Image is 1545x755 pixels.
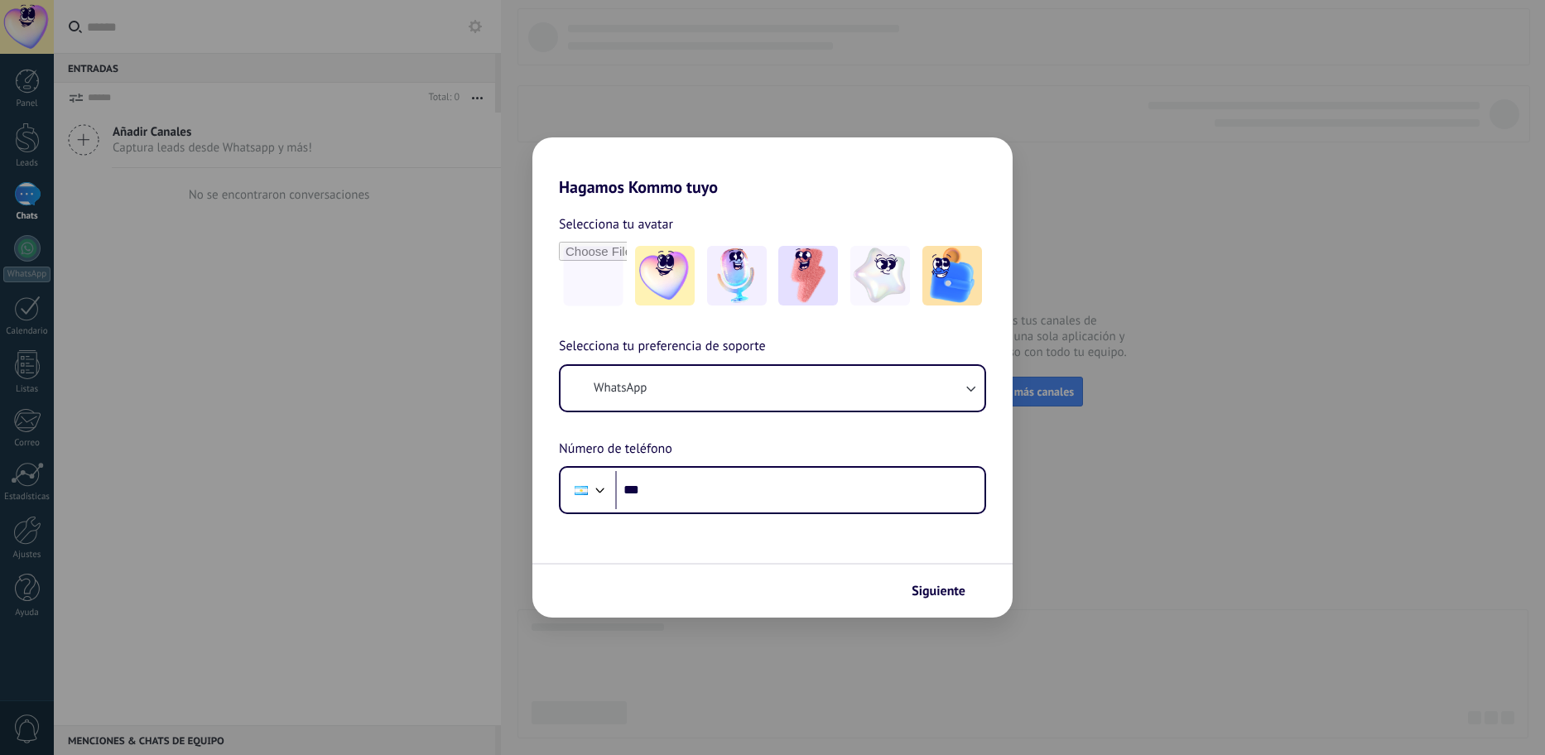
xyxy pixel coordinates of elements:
[566,473,597,507] div: Argentina: + 54
[561,366,984,411] button: WhatsApp
[850,246,910,305] img: -4.jpeg
[594,380,647,397] span: WhatsApp
[559,336,766,358] span: Selecciona tu preferencia de soporte
[707,246,767,305] img: -2.jpeg
[635,246,695,305] img: -1.jpeg
[778,246,838,305] img: -3.jpeg
[904,577,988,605] button: Siguiente
[922,246,982,305] img: -5.jpeg
[532,137,1013,197] h2: Hagamos Kommo tuyo
[912,585,965,597] span: Siguiente
[559,439,672,460] span: Número de teléfono
[559,214,673,235] span: Selecciona tu avatar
